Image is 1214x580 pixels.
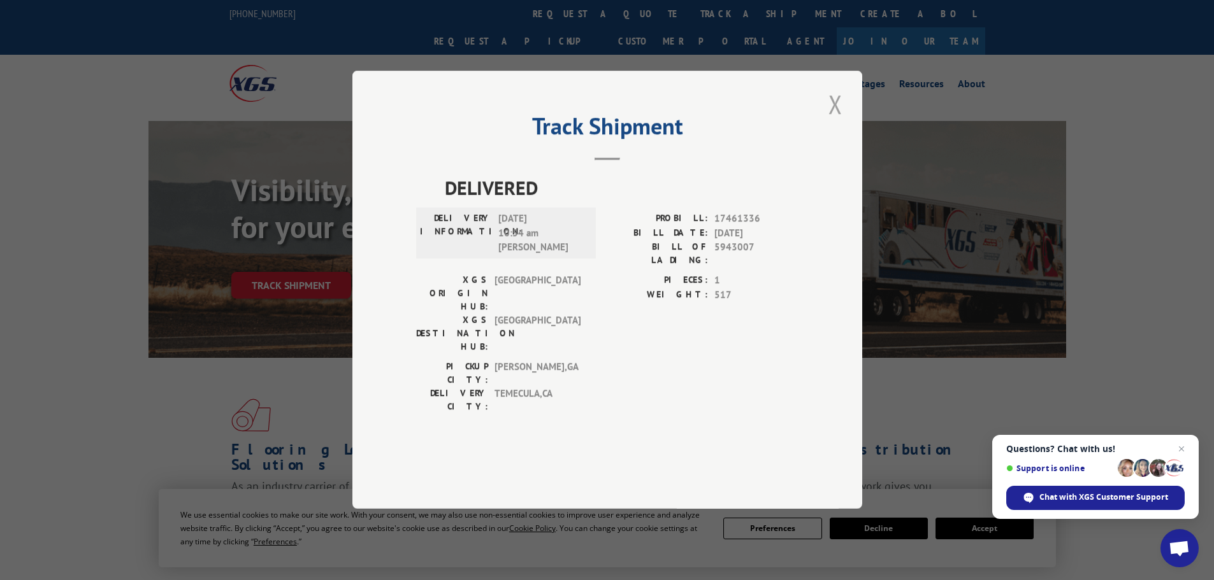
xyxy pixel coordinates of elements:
[1006,463,1113,473] span: Support is online
[420,212,492,255] label: DELIVERY INFORMATION:
[607,226,708,241] label: BILL DATE:
[607,274,708,288] label: PIECES:
[495,274,581,314] span: [GEOGRAPHIC_DATA]
[714,226,798,241] span: [DATE]
[1006,486,1185,510] span: Chat with XGS Customer Support
[445,174,798,202] span: DELIVERED
[607,241,708,267] label: BILL OF LADING:
[714,212,798,227] span: 17461336
[495,314,581,354] span: [GEOGRAPHIC_DATA]
[1160,529,1199,567] a: Open chat
[416,274,488,314] label: XGS ORIGIN HUB:
[607,288,708,302] label: WEIGHT:
[495,360,581,387] span: [PERSON_NAME] , GA
[495,387,581,414] span: TEMECULA , CA
[416,360,488,387] label: PICKUP CITY:
[714,241,798,267] span: 5943007
[1039,492,1168,503] span: Chat with XGS Customer Support
[416,117,798,141] h2: Track Shipment
[714,288,798,302] span: 517
[825,87,846,122] button: Close modal
[714,274,798,288] span: 1
[498,212,584,255] span: [DATE] 10:54 am [PERSON_NAME]
[607,212,708,227] label: PROBILL:
[416,314,488,354] label: XGS DESTINATION HUB:
[416,387,488,414] label: DELIVERY CITY:
[1006,444,1185,454] span: Questions? Chat with us!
